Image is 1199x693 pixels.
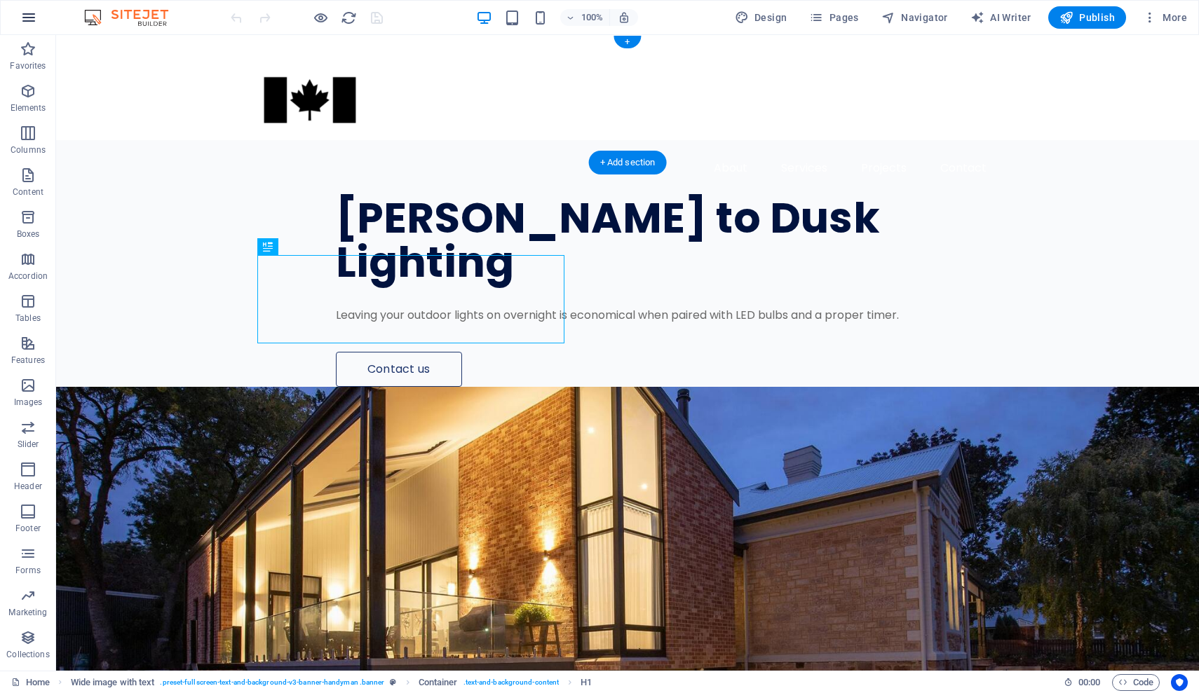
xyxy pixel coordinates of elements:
span: More [1143,11,1187,25]
button: Publish [1048,6,1126,29]
p: Collections [6,649,49,660]
i: This element is a customizable preset [390,678,396,686]
span: Click to select. Double-click to edit [419,674,458,691]
span: Design [735,11,787,25]
button: Code [1112,674,1160,691]
span: Publish [1059,11,1115,25]
button: 100% [560,9,610,26]
h6: 100% [581,9,604,26]
p: Features [11,355,45,366]
span: : [1088,677,1090,687]
span: Pages [809,11,858,25]
span: . preset-fullscreen-text-and-background-v3-banner-handyman .banner [160,674,384,691]
p: Elements [11,102,46,114]
p: Slider [18,439,39,450]
button: Design [729,6,793,29]
p: Images [14,397,43,408]
button: Click here to leave preview mode and continue editing [312,9,329,26]
a: Click to cancel selection. Double-click to open Pages [11,674,50,691]
p: Header [14,481,42,492]
i: Reload page [341,10,357,26]
p: Marketing [8,607,47,618]
div: Design (Ctrl+Alt+Y) [729,6,793,29]
button: Navigator [876,6,954,29]
button: reload [340,9,357,26]
button: Pages [804,6,864,29]
span: Navigator [881,11,948,25]
i: On resize automatically adjust zoom level to fit chosen device. [618,11,630,24]
span: 00 00 [1078,674,1100,691]
button: More [1137,6,1193,29]
p: Forms [15,565,41,576]
img: Editor Logo [81,9,186,26]
span: . text-and-background-content [463,674,560,691]
h6: Session time [1064,674,1101,691]
span: Click to select. Double-click to edit [581,674,592,691]
button: AI Writer [965,6,1037,29]
span: Click to select. Double-click to edit [71,674,155,691]
nav: breadcrumb [71,674,592,691]
div: + [614,36,641,48]
p: Favorites [10,60,46,71]
p: Footer [15,523,41,534]
p: Columns [11,144,46,156]
p: Content [13,186,43,198]
div: + Add section [589,151,667,174]
span: Code [1118,674,1153,691]
span: AI Writer [970,11,1031,25]
p: Boxes [17,228,40,240]
p: Accordion [8,270,48,282]
button: Usercentrics [1171,674,1188,691]
p: Tables [15,313,41,324]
